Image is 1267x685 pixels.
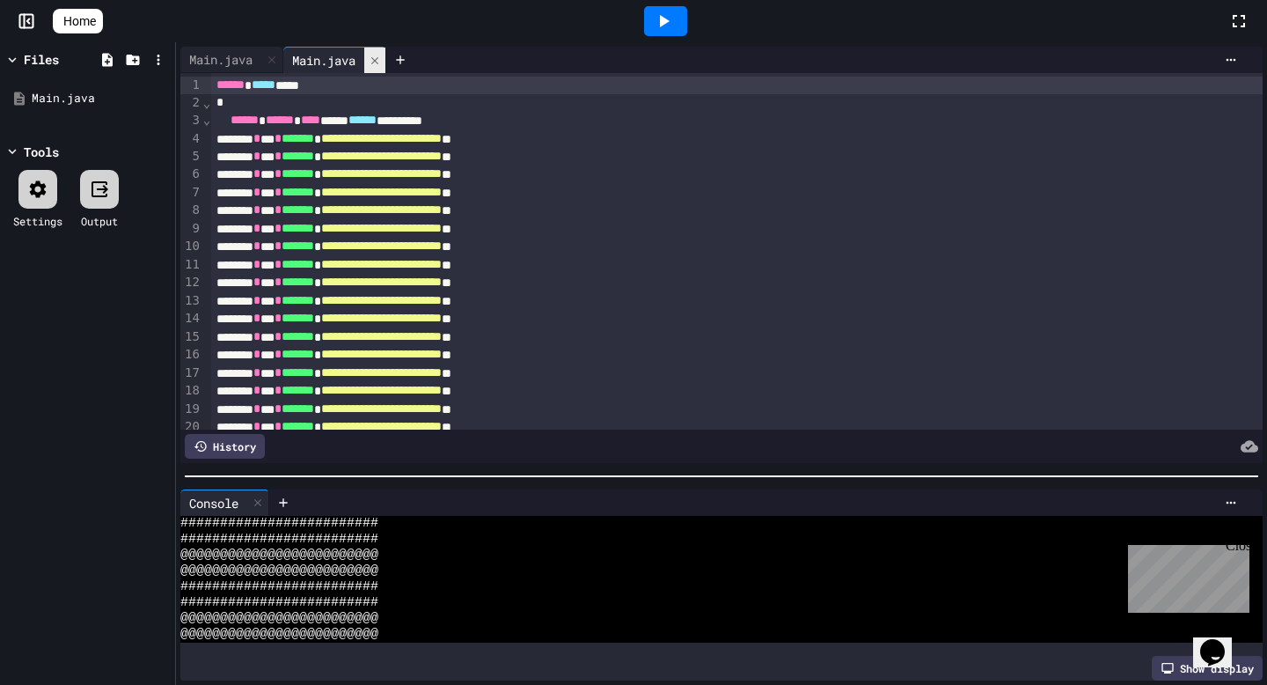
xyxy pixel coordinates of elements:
[180,166,202,183] div: 6
[180,611,378,627] span: @@@@@@@@@@@@@@@@@@@@@@@@@
[180,548,378,563] span: @@@@@@@@@@@@@@@@@@@@@@@@@
[180,310,202,328] div: 14
[24,50,59,69] div: Files
[180,292,202,310] div: 13
[180,401,202,418] div: 19
[180,184,202,202] div: 7
[180,418,202,436] div: 20
[180,47,283,73] div: Main.java
[180,148,202,166] div: 5
[180,50,261,69] div: Main.java
[7,7,121,112] div: Chat with us now!Close
[180,490,269,516] div: Console
[180,365,202,382] div: 17
[180,256,202,274] div: 11
[202,113,211,127] span: Fold line
[24,143,59,161] div: Tools
[283,51,364,70] div: Main.java
[1152,656,1263,681] div: Show display
[180,328,202,346] div: 15
[13,213,62,229] div: Settings
[180,238,202,255] div: 10
[1193,615,1249,667] iframe: chat widget
[180,563,378,579] span: @@@@@@@@@@@@@@@@@@@@@@@@@
[180,94,202,112] div: 2
[180,130,202,148] div: 4
[180,532,378,548] span: #########################
[180,595,378,611] span: #########################
[63,12,96,30] span: Home
[32,90,169,107] div: Main.java
[202,96,211,110] span: Fold line
[180,516,378,532] span: #########################
[81,213,118,229] div: Output
[53,9,103,33] a: Home
[1121,538,1249,613] iframe: chat widget
[180,579,378,595] span: #########################
[180,202,202,219] div: 8
[180,382,202,400] div: 18
[180,220,202,238] div: 9
[283,47,386,73] div: Main.java
[180,112,202,129] div: 3
[180,494,247,512] div: Console
[180,346,202,364] div: 16
[180,274,202,291] div: 12
[185,434,265,459] div: History
[180,627,378,643] span: @@@@@@@@@@@@@@@@@@@@@@@@@
[180,77,202,94] div: 1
